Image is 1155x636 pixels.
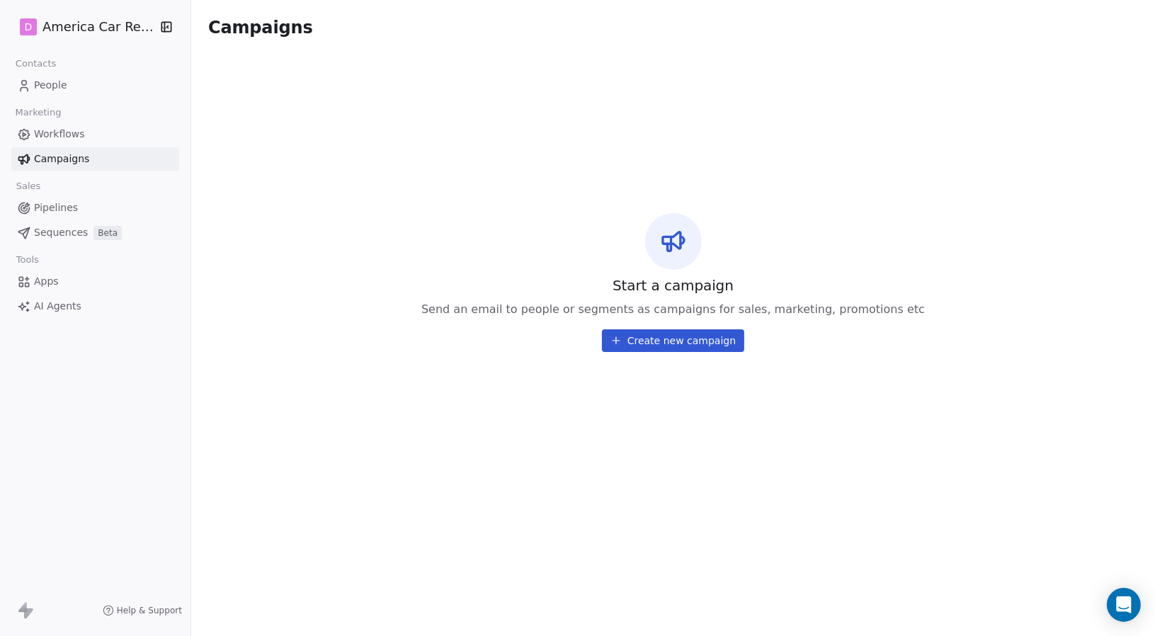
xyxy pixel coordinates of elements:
[602,329,744,352] button: Create new campaign
[613,276,734,295] span: Start a campaign
[11,147,179,171] a: Campaigns
[11,270,179,293] a: Apps
[17,15,151,39] button: DAmerica Car Rental
[10,249,45,271] span: Tools
[34,299,81,314] span: AI Agents
[34,127,85,142] span: Workflows
[11,196,179,220] a: Pipelines
[11,74,179,97] a: People
[34,78,67,93] span: People
[103,605,182,616] a: Help & Support
[117,605,182,616] span: Help & Support
[10,176,47,197] span: Sales
[11,123,179,146] a: Workflows
[11,221,179,244] a: SequencesBeta
[34,152,89,166] span: Campaigns
[1107,588,1141,622] div: Open Intercom Messenger
[11,295,179,318] a: AI Agents
[34,225,88,240] span: Sequences
[93,226,122,240] span: Beta
[9,53,62,74] span: Contacts
[25,20,33,34] span: D
[9,102,67,123] span: Marketing
[421,301,925,318] span: Send an email to people or segments as campaigns for sales, marketing, promotions etc
[208,17,313,37] span: Campaigns
[42,18,156,36] span: America Car Rental
[34,200,78,215] span: Pipelines
[34,274,59,289] span: Apps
